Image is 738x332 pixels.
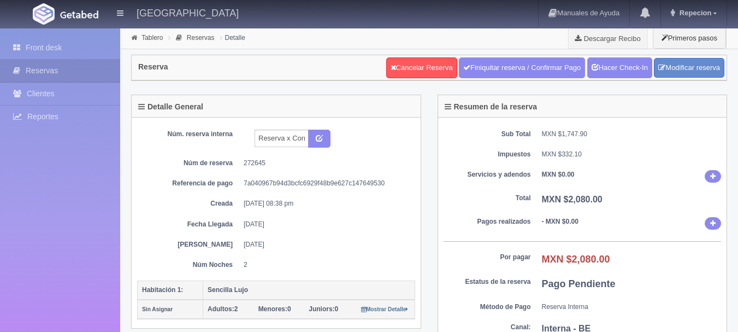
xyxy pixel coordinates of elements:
[142,286,183,294] b: Habitación 1:
[145,199,233,208] dt: Creada
[142,306,173,312] small: Sin Asignar
[386,57,457,78] a: Cancelar Reserva
[244,159,407,168] dd: 272645
[208,305,238,313] span: 2
[542,254,610,265] b: MXN $2,080.00
[145,130,233,139] dt: Núm. reserva interna
[444,130,531,139] dt: Sub Total
[138,63,168,71] h4: Reserva
[33,3,55,25] img: Getabed
[542,195,603,204] b: MXN $2,080.00
[60,10,98,19] img: Getabed
[542,302,722,312] dd: Reserva Interna
[444,253,531,262] dt: Por pagar
[187,34,215,42] a: Reservas
[444,277,531,287] dt: Estatus de la reserva
[145,179,233,188] dt: Referencia de pago
[542,171,575,178] b: MXN $0.00
[361,306,409,312] small: Mostrar Detalle
[444,323,531,332] dt: Canal:
[459,57,585,78] a: Finiquitar reserva / Confirmar Pago
[145,240,233,249] dt: [PERSON_NAME]
[361,305,409,313] a: Mostrar Detalle
[137,5,239,19] h4: [GEOGRAPHIC_DATA]
[244,199,407,208] dd: [DATE] 08:38 pm
[217,32,248,43] li: Detalle
[145,220,233,229] dt: Fecha Llegada
[444,150,531,159] dt: Impuestos
[542,130,722,139] dd: MXN $1,747.90
[208,305,234,313] strong: Adultos:
[244,240,407,249] dd: [DATE]
[445,103,538,111] h4: Resumen de la reserva
[145,159,233,168] dt: Núm de reserva
[444,194,531,203] dt: Total
[653,27,726,49] button: Primeros pasos
[444,302,531,312] dt: Método de Pago
[444,217,531,226] dt: Pagos realizados
[258,305,287,313] strong: Menores:
[542,218,578,225] b: - MXN $0.00
[677,9,712,17] span: Repecion
[138,103,203,111] h4: Detalle General
[145,260,233,270] dt: Núm Noches
[258,305,291,313] span: 0
[444,170,531,179] dt: Servicios y adendos
[542,278,616,289] b: Pago Pendiente
[654,58,724,78] a: Modificar reserva
[244,220,407,229] dd: [DATE]
[309,305,338,313] span: 0
[569,27,647,49] a: Descargar Recibo
[587,57,652,78] a: Hacer Check-In
[244,179,407,188] dd: 7a040967b94d3bcfc6929f48b9e627c147649530
[542,150,722,159] dd: MXN $332.10
[309,305,334,313] strong: Juniors:
[141,34,163,42] a: Tablero
[203,281,415,300] th: Sencilla Lujo
[244,260,407,270] dd: 2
